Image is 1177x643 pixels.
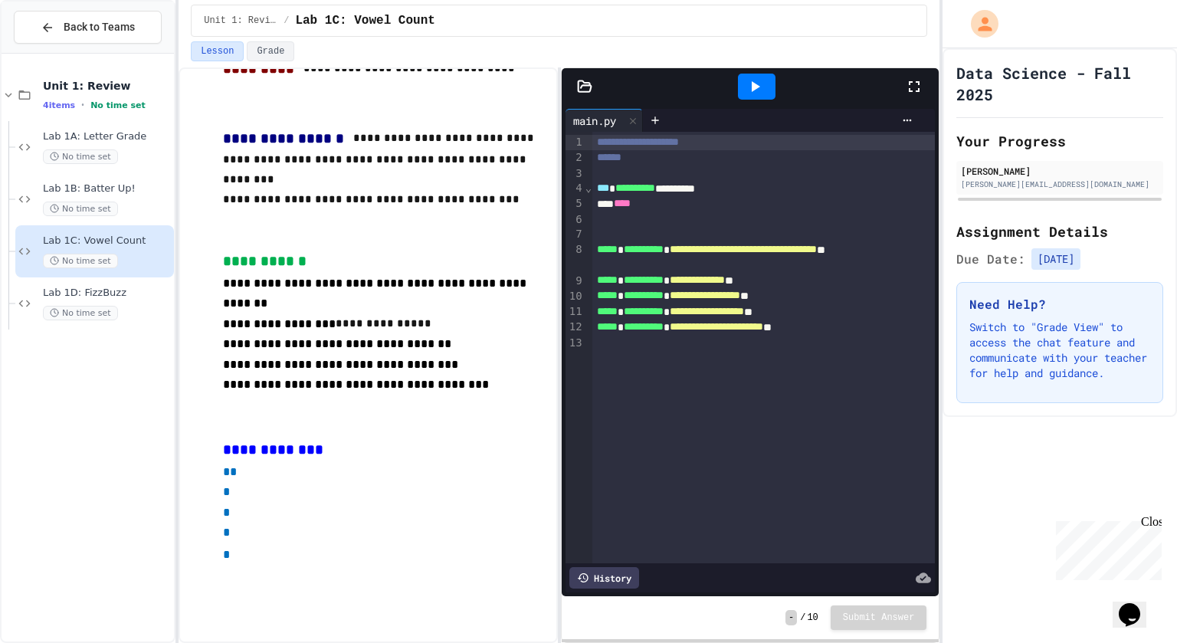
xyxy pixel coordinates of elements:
div: Chat with us now!Close [6,6,106,97]
h2: Assignment Details [956,221,1163,242]
span: Lab 1B: Batter Up! [43,182,171,195]
span: / [800,612,805,624]
span: No time set [43,254,118,268]
span: • [81,99,84,111]
span: Lab 1A: Letter Grade [43,130,171,143]
h3: Need Help? [969,295,1150,313]
span: / [284,15,289,27]
span: Lab 1C: Vowel Count [295,11,434,30]
div: main.py [566,113,624,129]
button: Submit Answer [831,605,927,630]
div: 11 [566,304,585,320]
div: 10 [566,289,585,304]
div: 2 [566,150,585,166]
div: [PERSON_NAME] [961,164,1159,178]
span: Fold line [585,182,592,194]
div: main.py [566,109,643,132]
iframe: chat widget [1050,515,1162,580]
span: Lab 1C: Vowel Count [43,235,171,248]
div: History [569,567,639,589]
span: No time set [90,100,146,110]
h1: Data Science - Fall 2025 [956,62,1163,105]
button: Grade [247,41,294,61]
span: [DATE] [1031,248,1080,270]
div: 6 [566,212,585,228]
div: 1 [566,135,585,150]
div: 8 [566,242,585,274]
div: 13 [566,336,585,351]
span: Due Date: [956,250,1025,268]
div: 4 [566,181,585,196]
span: Back to Teams [64,19,135,35]
span: Unit 1: Review [204,15,277,27]
span: No time set [43,202,118,216]
iframe: chat widget [1113,582,1162,628]
span: Unit 1: Review [43,79,171,93]
span: 10 [807,612,818,624]
p: Switch to "Grade View" to access the chat feature and communicate with your teacher for help and ... [969,320,1150,381]
div: 3 [566,166,585,182]
h2: Your Progress [956,130,1163,152]
div: [PERSON_NAME][EMAIL_ADDRESS][DOMAIN_NAME] [961,179,1159,190]
button: Lesson [191,41,244,61]
button: Back to Teams [14,11,162,44]
div: 9 [566,274,585,289]
span: Submit Answer [843,612,915,624]
div: 12 [566,320,585,335]
div: My Account [955,6,1002,41]
span: - [785,610,797,625]
span: No time set [43,149,118,164]
div: 5 [566,196,585,212]
span: No time set [43,306,118,320]
span: Lab 1D: FizzBuzz [43,287,171,300]
span: 4 items [43,100,75,110]
div: 7 [566,227,585,242]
